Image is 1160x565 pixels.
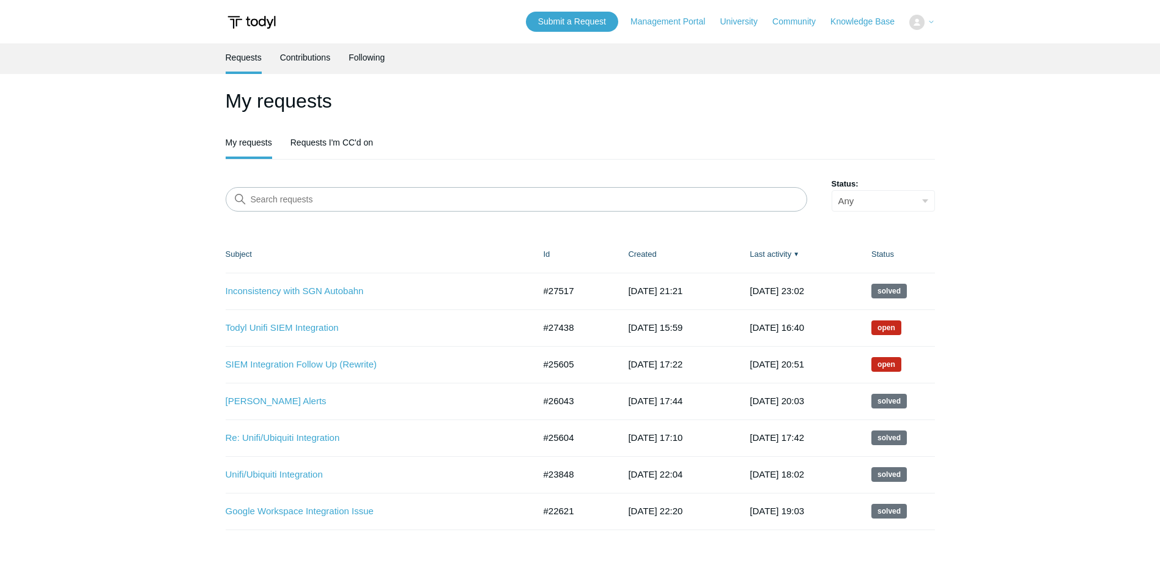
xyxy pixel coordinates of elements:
span: This request has been solved [871,284,907,298]
a: Community [772,15,828,28]
th: Status [859,236,934,273]
time: 2025-08-14T15:59:49+00:00 [628,322,682,333]
a: Following [349,43,385,72]
td: #23848 [531,456,616,493]
td: #26043 [531,383,616,419]
time: 2025-03-25T22:04:04+00:00 [628,469,682,479]
a: Inconsistency with SGN Autobahn [226,284,516,298]
span: This request has been solved [871,504,907,519]
a: Created [628,249,656,259]
img: Todyl Support Center Help Center home page [226,11,278,34]
a: Re: Unifi/Ubiquiti Integration [226,431,516,445]
span: ▼ [793,249,799,259]
span: We are working on a response for you [871,357,901,372]
td: #25604 [531,419,616,456]
a: Unifi/Ubiquiti Integration [226,468,516,482]
span: This request has been solved [871,430,907,445]
time: 2025-08-19T16:40:17+00:00 [750,322,804,333]
a: Requests I'm CC'd on [290,128,373,157]
time: 2025-08-27T23:02:08+00:00 [750,286,804,296]
time: 2025-02-24T19:03:31+00:00 [750,506,804,516]
time: 2025-05-04T18:02:00+00:00 [750,469,804,479]
td: #27438 [531,309,616,346]
td: #27517 [531,273,616,309]
a: Last activity▼ [750,249,791,259]
input: Search requests [226,187,807,212]
th: Id [531,236,616,273]
label: Status: [832,178,935,190]
time: 2025-08-18T21:21:07+00:00 [628,286,682,296]
span: This request has been solved [871,394,907,408]
time: 2025-08-18T20:51:13+00:00 [750,359,804,369]
a: SIEM Integration Follow Up (Rewrite) [226,358,516,372]
a: Todyl Unifi SIEM Integration [226,321,516,335]
td: #25605 [531,346,616,383]
time: 2025-06-20T17:22:57+00:00 [628,359,682,369]
h1: My requests [226,86,935,116]
a: Knowledge Base [830,15,907,28]
span: We are working on a response for you [871,320,901,335]
a: Requests [226,43,262,72]
a: Submit a Request [526,12,618,32]
a: [PERSON_NAME] Alerts [226,394,516,408]
span: This request has been solved [871,467,907,482]
time: 2025-06-20T17:10:49+00:00 [628,432,682,443]
a: Management Portal [630,15,717,28]
a: Contributions [280,43,331,72]
time: 2025-07-31T20:03:00+00:00 [750,396,804,406]
td: #22621 [531,493,616,530]
time: 2025-06-20T17:42:16+00:00 [750,432,804,443]
time: 2025-01-27T22:20:47+00:00 [628,506,682,516]
a: University [720,15,769,28]
th: Subject [226,236,531,273]
time: 2025-07-09T17:44:45+00:00 [628,396,682,406]
a: Google Workspace Integration Issue [226,504,516,519]
a: My requests [226,128,272,157]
